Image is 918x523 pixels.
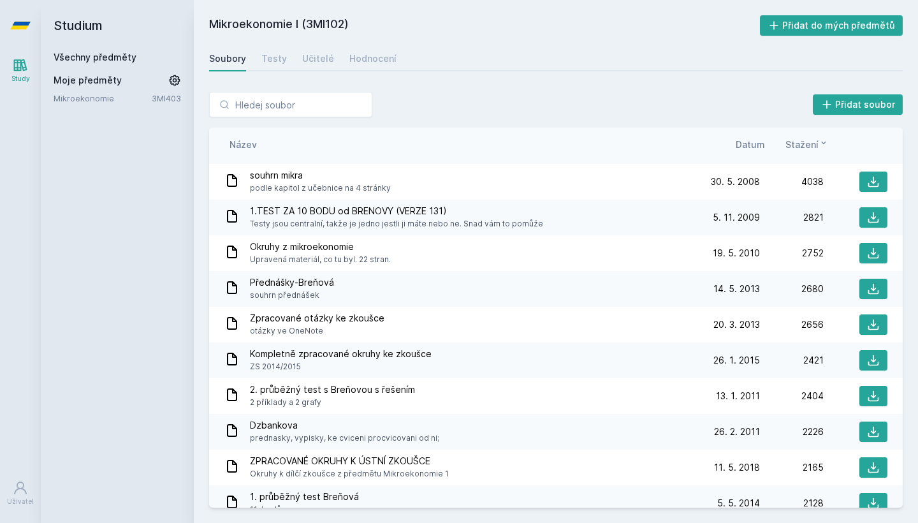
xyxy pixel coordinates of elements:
button: Datum [736,138,765,151]
a: Všechny předměty [54,52,136,63]
span: Okruhy k dílčí zkoušce z předmětu Mikroekonomie 1 [250,468,449,480]
span: 20. 3. 2013 [713,318,760,331]
div: 2821 [760,211,824,224]
span: Dzbankova [250,419,439,432]
span: Stažení [785,138,819,151]
div: 4038 [760,175,824,188]
span: ZPRACOVANÉ OKRUHY K ÚSTNÍ ZKOUŠCE [250,455,449,468]
div: Hodnocení [349,52,397,65]
span: podle kapitol z učebnice na 4 stránky [250,182,391,195]
span: Okruhy z mikroekonomie [250,240,391,253]
span: Moje předměty [54,74,122,87]
span: 1. průběžný test Breňová [250,490,359,503]
a: 3MI403 [152,93,181,103]
span: Zpracované otázky ke zkoušce [250,312,384,325]
a: Testy [261,46,287,71]
div: 2165 [760,461,824,474]
a: Učitelé [302,46,334,71]
span: souhrn přednášek [250,289,334,302]
span: 5. 11. 2009 [713,211,760,224]
span: 2. průběžný test s Breňovou s řešením [250,383,415,396]
span: Přednášky-Breňová [250,276,334,289]
div: Study [11,74,30,84]
div: 2752 [760,247,824,260]
span: 11. bodů [250,503,359,516]
div: Uživatel [7,497,34,506]
span: 13. 1. 2011 [716,390,760,402]
div: 2421 [760,354,824,367]
span: prednasky, vypisky, ke cviceni procvicovani od ni; [250,432,439,445]
span: 2 příklady a 2 grafy [250,396,415,409]
a: Mikroekonomie [54,92,152,105]
button: Přidat do mých předmětů [760,15,903,36]
span: 11. 5. 2018 [714,461,760,474]
div: Soubory [209,52,246,65]
h2: Mikroekonomie I (3MI102) [209,15,760,36]
div: 2128 [760,497,824,510]
div: 2226 [760,425,824,438]
input: Hledej soubor [209,92,372,117]
span: ZS 2014/2015 [250,360,432,373]
button: Přidat soubor [813,94,903,115]
span: 1.TEST ZA 10 BODU od BRENOVY (VERZE 131) [250,205,543,217]
div: Testy [261,52,287,65]
span: 19. 5. 2010 [713,247,760,260]
span: otázky ve OneNote [250,325,384,337]
div: 2656 [760,318,824,331]
span: Upravená materiál, co tu byl. 22 stran. [250,253,391,266]
button: Název [229,138,257,151]
span: 26. 2. 2011 [714,425,760,438]
span: Testy jsou centralní, takže je jedno jestli ji máte nebo ne. Snad vám to pomůže [250,217,543,230]
span: 5. 5. 2014 [717,497,760,510]
span: 14. 5. 2013 [713,283,760,295]
a: Study [3,51,38,90]
div: 2680 [760,283,824,295]
div: 2404 [760,390,824,402]
span: Kompletně zpracované okruhy ke zkoušce [250,348,432,360]
span: souhrn mikra [250,169,391,182]
button: Stažení [785,138,829,151]
span: 30. 5. 2008 [711,175,760,188]
a: Hodnocení [349,46,397,71]
span: 26. 1. 2015 [713,354,760,367]
a: Soubory [209,46,246,71]
div: Učitelé [302,52,334,65]
a: Uživatel [3,474,38,513]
